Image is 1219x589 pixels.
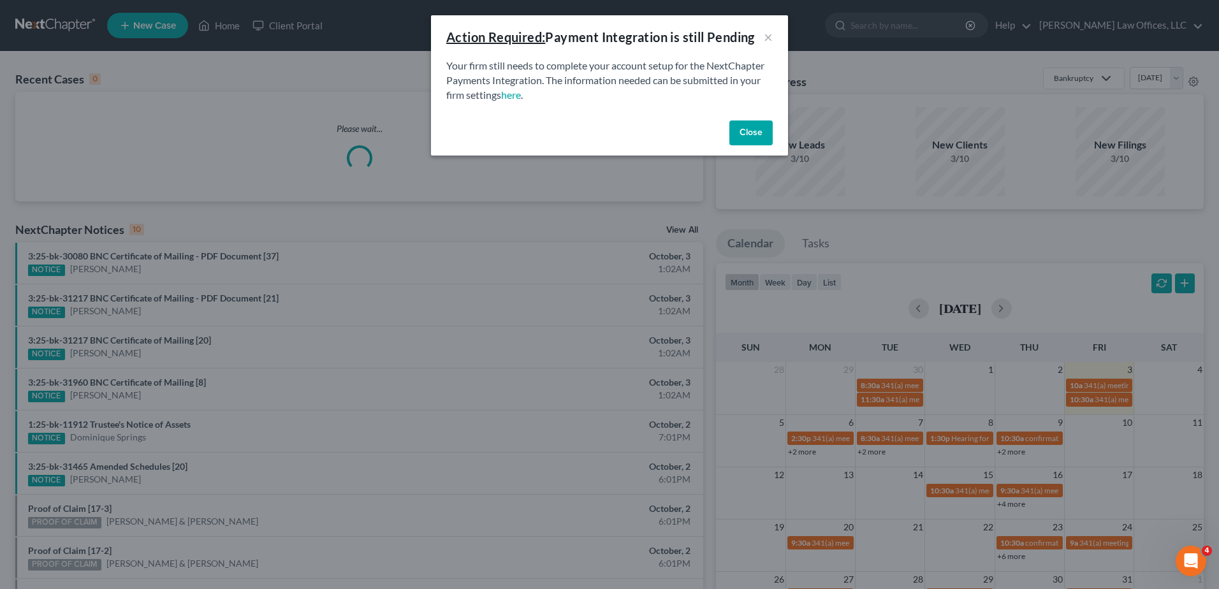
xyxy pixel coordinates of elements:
u: Action Required: [446,29,545,45]
button: × [764,29,773,45]
div: Payment Integration is still Pending [446,28,755,46]
span: 4 [1202,546,1212,556]
button: Close [729,120,773,146]
p: Your firm still needs to complete your account setup for the NextChapter Payments Integration. Th... [446,59,773,103]
a: here [501,89,521,101]
iframe: Intercom live chat [1176,546,1206,576]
